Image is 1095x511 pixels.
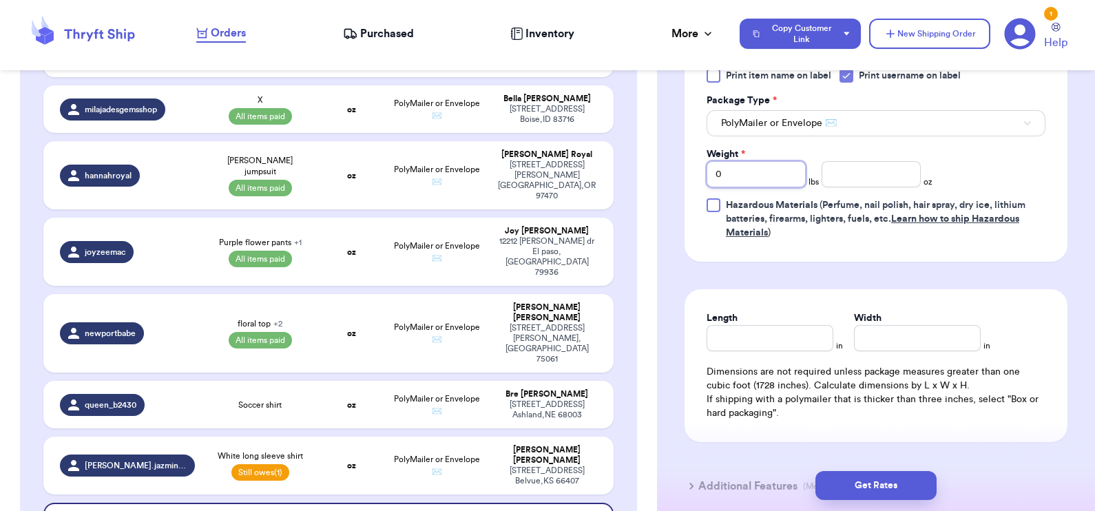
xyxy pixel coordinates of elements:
span: Print item name on label [726,69,831,83]
div: Joy [PERSON_NAME] [497,226,597,236]
div: [STREET_ADDRESS] Belvue , KS 66407 [497,466,597,486]
strong: oz [347,401,356,409]
strong: oz [347,171,356,180]
div: [PERSON_NAME] [PERSON_NAME] [497,445,597,466]
span: All items paid [229,108,292,125]
span: hannahroyal [85,170,132,181]
div: 12212 [PERSON_NAME] dr El paso , [GEOGRAPHIC_DATA] 79936 [497,236,597,278]
p: If shipping with a polymailer that is thicker than three inches, select "Box or hard packaging". [707,393,1045,420]
button: Get Rates [815,471,937,500]
span: + 1 [294,238,302,247]
span: floral top [238,318,282,329]
div: [PERSON_NAME] [PERSON_NAME] [497,302,597,323]
label: Weight [707,147,745,161]
a: 1 [1004,18,1036,50]
strong: oz [347,461,356,470]
a: Help [1044,23,1067,51]
span: Hazardous Materials [726,200,817,210]
label: Length [707,311,738,325]
span: Soccer shirt [238,399,282,410]
div: [STREET_ADDRESS] Ashland , NE 68003 [497,399,597,420]
button: PolyMailer or Envelope ✉️ [707,110,1045,136]
strong: oz [347,248,356,256]
strong: oz [347,329,356,337]
span: Orders [211,25,246,41]
span: in [836,340,843,351]
div: More [671,25,715,42]
button: New Shipping Order [869,19,990,49]
span: All items paid [229,332,292,348]
span: milajadesgemsshop [85,104,157,115]
span: lbs [809,176,819,187]
span: Purple flower pants [219,237,302,248]
span: X [258,94,262,105]
span: Help [1044,34,1067,51]
div: Bella [PERSON_NAME] [497,94,597,104]
span: Still owes (1) [231,464,289,481]
span: White long sleeve shirt [218,450,303,461]
strong: oz [347,105,356,114]
span: All items paid [229,251,292,267]
span: PolyMailer or Envelope ✉️ [394,99,480,120]
label: Width [854,311,882,325]
label: Package Type [707,94,777,107]
span: PolyMailer or Envelope ✉️ [394,242,480,262]
div: [STREET_ADDRESS] Boise , ID 83716 [497,104,597,125]
div: [PERSON_NAME] Royal [497,149,597,160]
span: Purchased [360,25,414,42]
span: oz [924,176,932,187]
a: Purchased [343,25,414,42]
span: + 2 [273,320,282,328]
span: joyzeemac [85,247,125,258]
span: PolyMailer or Envelope ✉️ [394,395,480,415]
div: Dimensions are not required unless package measures greater than one cubic foot (1728 inches). Ca... [707,365,1045,420]
span: PolyMailer or Envelope ✉️ [394,165,480,186]
span: in [983,340,990,351]
a: Orders [196,25,246,43]
span: All items paid [229,180,292,196]
span: PolyMailer or Envelope ✉️ [394,323,480,344]
span: Inventory [525,25,574,42]
span: PolyMailer or Envelope ✉️ [721,116,837,130]
div: 1 [1044,7,1058,21]
span: queen_b2430 [85,399,136,410]
span: [PERSON_NAME].jazmingpe [85,460,187,471]
span: newportbabe [85,328,136,339]
span: (Perfume, nail polish, hair spray, dry ice, lithium batteries, firearms, lighters, fuels, etc. ) [726,200,1025,238]
span: Print username on label [859,69,961,83]
span: [PERSON_NAME] jumpsuit [211,155,309,177]
span: PolyMailer or Envelope ✉️ [394,455,480,476]
a: Inventory [510,25,574,42]
div: [STREET_ADDRESS][PERSON_NAME] [GEOGRAPHIC_DATA] , OR 97470 [497,160,597,201]
button: Copy Customer Link [740,19,861,49]
div: Bre [PERSON_NAME] [497,389,597,399]
div: [STREET_ADDRESS] [PERSON_NAME] , [GEOGRAPHIC_DATA] 75061 [497,323,597,364]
